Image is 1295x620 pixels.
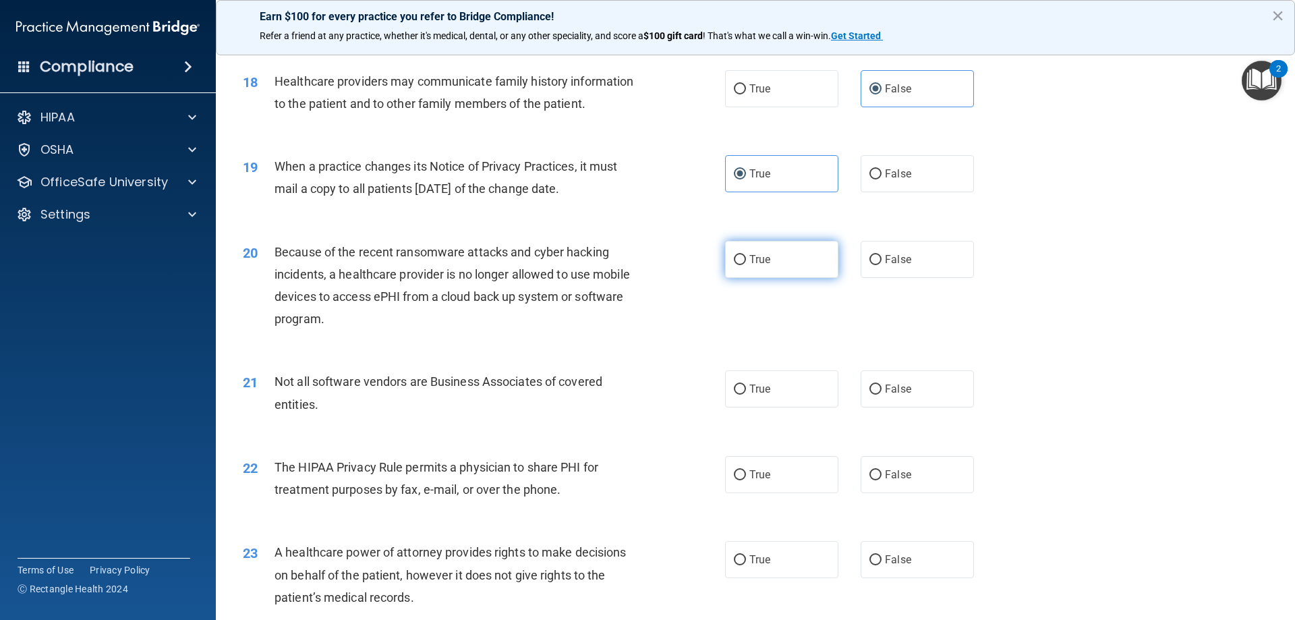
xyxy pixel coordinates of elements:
input: False [869,255,882,265]
span: Not all software vendors are Business Associates of covered entities. [275,374,602,411]
h4: Compliance [40,57,134,76]
span: False [885,253,911,266]
input: True [734,555,746,565]
p: Settings [40,206,90,223]
span: False [885,468,911,481]
span: Healthcare providers may communicate family history information to the patient and to other famil... [275,74,633,111]
span: Because of the recent ransomware attacks and cyber hacking incidents, a healthcare provider is no... [275,245,630,327]
a: Privacy Policy [90,563,150,577]
span: False [885,82,911,95]
p: OSHA [40,142,74,158]
div: 2 [1276,69,1281,86]
img: PMB logo [16,14,200,41]
span: 21 [243,374,258,391]
input: True [734,255,746,265]
input: True [734,84,746,94]
strong: Get Started [831,30,881,41]
input: False [869,169,882,179]
a: HIPAA [16,109,196,125]
a: OSHA [16,142,196,158]
span: 19 [243,159,258,175]
input: True [734,470,746,480]
button: Open Resource Center, 2 new notifications [1242,61,1282,101]
input: False [869,385,882,395]
span: False [885,383,911,395]
span: True [749,383,770,395]
p: Earn $100 for every practice you refer to Bridge Compliance! [260,10,1251,23]
p: HIPAA [40,109,75,125]
span: A healthcare power of attorney provides rights to make decisions on behalf of the patient, howeve... [275,545,626,604]
input: True [734,385,746,395]
span: ! That's what we call a win-win. [703,30,831,41]
span: False [885,167,911,180]
span: 23 [243,545,258,561]
a: OfficeSafe University [16,174,196,190]
span: 18 [243,74,258,90]
a: Settings [16,206,196,223]
span: True [749,253,770,266]
input: False [869,555,882,565]
input: False [869,84,882,94]
span: True [749,553,770,566]
a: Terms of Use [18,563,74,577]
button: Close [1271,5,1284,26]
span: Ⓒ Rectangle Health 2024 [18,582,128,596]
span: The HIPAA Privacy Rule permits a physician to share PHI for treatment purposes by fax, e-mail, or... [275,460,598,497]
span: 20 [243,245,258,261]
p: OfficeSafe University [40,174,168,190]
span: True [749,167,770,180]
span: True [749,468,770,481]
span: False [885,553,911,566]
a: Get Started [831,30,883,41]
span: When a practice changes its Notice of Privacy Practices, it must mail a copy to all patients [DAT... [275,159,617,196]
span: 22 [243,460,258,476]
span: True [749,82,770,95]
input: True [734,169,746,179]
span: Refer a friend at any practice, whether it's medical, dental, or any other speciality, and score a [260,30,643,41]
input: False [869,470,882,480]
strong: $100 gift card [643,30,703,41]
